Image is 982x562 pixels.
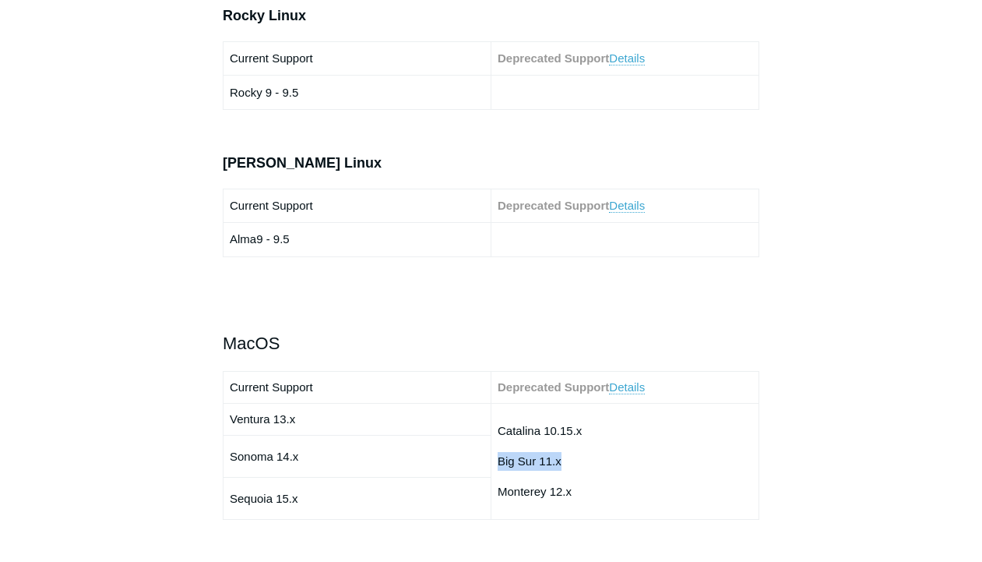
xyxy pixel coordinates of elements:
a: Details [609,380,645,394]
td: Sonoma 14.x [223,436,491,478]
td: Current Support [223,41,491,76]
a: Details [609,199,645,213]
td: Rocky 9 - 9.5 [223,76,491,110]
p: Big Sur 11.x [498,452,752,471]
td: Current Support [223,189,491,223]
td: Ventura 13.x [223,404,491,436]
strong: Deprecated Support [498,51,609,65]
span: MacOS [223,334,280,353]
p: Monterey 12.x [498,482,752,501]
span: [PERSON_NAME] Linux [223,155,382,171]
p: Catalina 10.15.x [498,422,752,440]
td: Alma9 - 9.5 [223,223,491,257]
strong: Deprecated Support [498,380,609,394]
strong: Deprecated Support [498,199,609,212]
a: Details [609,51,645,65]
td: Sequoia 15.x [223,478,491,520]
td: Current Support [223,372,491,404]
span: Rocky Linux [223,8,306,23]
